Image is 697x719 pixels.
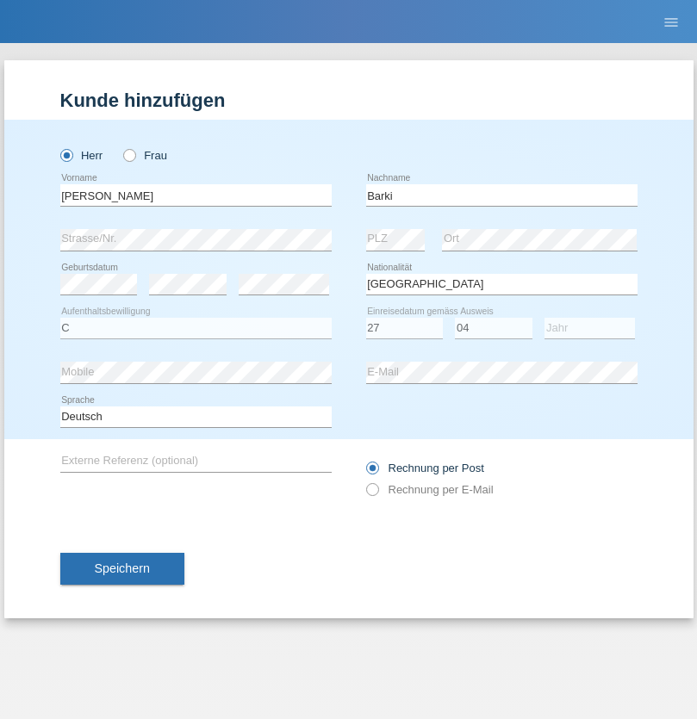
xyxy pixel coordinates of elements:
[60,553,184,586] button: Speichern
[366,483,377,505] input: Rechnung per E-Mail
[123,149,134,160] input: Frau
[60,90,638,111] h1: Kunde hinzufügen
[60,149,72,160] input: Herr
[366,462,377,483] input: Rechnung per Post
[95,561,150,575] span: Speichern
[654,16,688,27] a: menu
[663,14,680,31] i: menu
[366,483,494,496] label: Rechnung per E-Mail
[60,149,103,162] label: Herr
[366,462,484,474] label: Rechnung per Post
[123,149,167,162] label: Frau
